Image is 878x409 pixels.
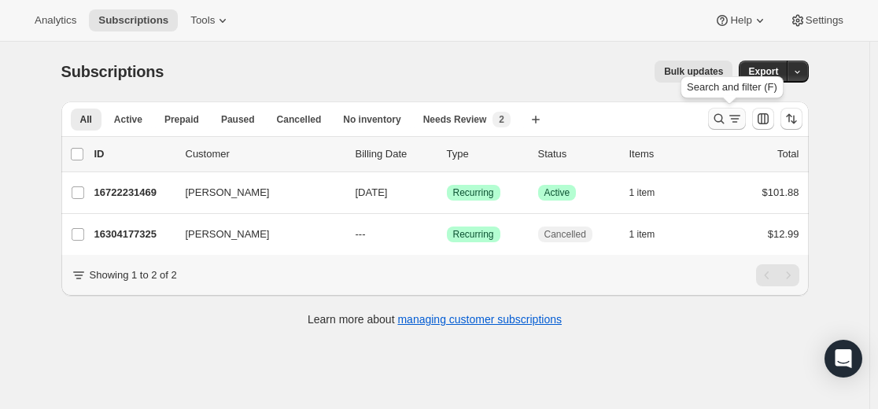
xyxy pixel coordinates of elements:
[629,223,673,245] button: 1 item
[777,146,799,162] p: Total
[748,65,778,78] span: Export
[89,9,178,31] button: Subscriptions
[705,9,777,31] button: Help
[523,109,548,131] button: Create new view
[752,108,774,130] button: Customize table column order and visibility
[80,113,92,126] span: All
[762,186,799,198] span: $101.88
[739,61,788,83] button: Export
[356,228,366,240] span: ---
[730,14,751,27] span: Help
[186,227,270,242] span: [PERSON_NAME]
[544,186,570,199] span: Active
[780,9,853,31] button: Settings
[94,146,173,162] p: ID
[356,186,388,198] span: [DATE]
[94,182,799,204] div: 16722231469[PERSON_NAME][DATE]SuccessRecurringSuccessActive1 item$101.88
[186,185,270,201] span: [PERSON_NAME]
[35,14,76,27] span: Analytics
[221,113,255,126] span: Paused
[780,108,802,130] button: Sort the results
[825,340,862,378] div: Open Intercom Messenger
[397,313,562,326] a: managing customer subscriptions
[538,146,617,162] p: Status
[453,228,494,241] span: Recurring
[629,228,655,241] span: 1 item
[356,146,434,162] p: Billing Date
[176,180,334,205] button: [PERSON_NAME]
[98,14,168,27] span: Subscriptions
[186,146,343,162] p: Customer
[94,223,799,245] div: 16304177325[PERSON_NAME]---SuccessRecurringCancelled1 item$12.99
[61,63,164,80] span: Subscriptions
[544,228,586,241] span: Cancelled
[768,228,799,240] span: $12.99
[708,108,746,130] button: Search and filter results
[181,9,240,31] button: Tools
[664,65,723,78] span: Bulk updates
[90,267,177,283] p: Showing 1 to 2 of 2
[453,186,494,199] span: Recurring
[94,185,173,201] p: 16722231469
[629,146,708,162] div: Items
[629,186,655,199] span: 1 item
[176,222,334,247] button: [PERSON_NAME]
[190,14,215,27] span: Tools
[114,113,142,126] span: Active
[756,264,799,286] nav: Pagination
[423,113,487,126] span: Needs Review
[94,146,799,162] div: IDCustomerBilling DateTypeStatusItemsTotal
[655,61,732,83] button: Bulk updates
[94,227,173,242] p: 16304177325
[629,182,673,204] button: 1 item
[499,113,504,126] span: 2
[277,113,322,126] span: Cancelled
[164,113,199,126] span: Prepaid
[308,311,562,327] p: Learn more about
[806,14,843,27] span: Settings
[25,9,86,31] button: Analytics
[343,113,400,126] span: No inventory
[447,146,526,162] div: Type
